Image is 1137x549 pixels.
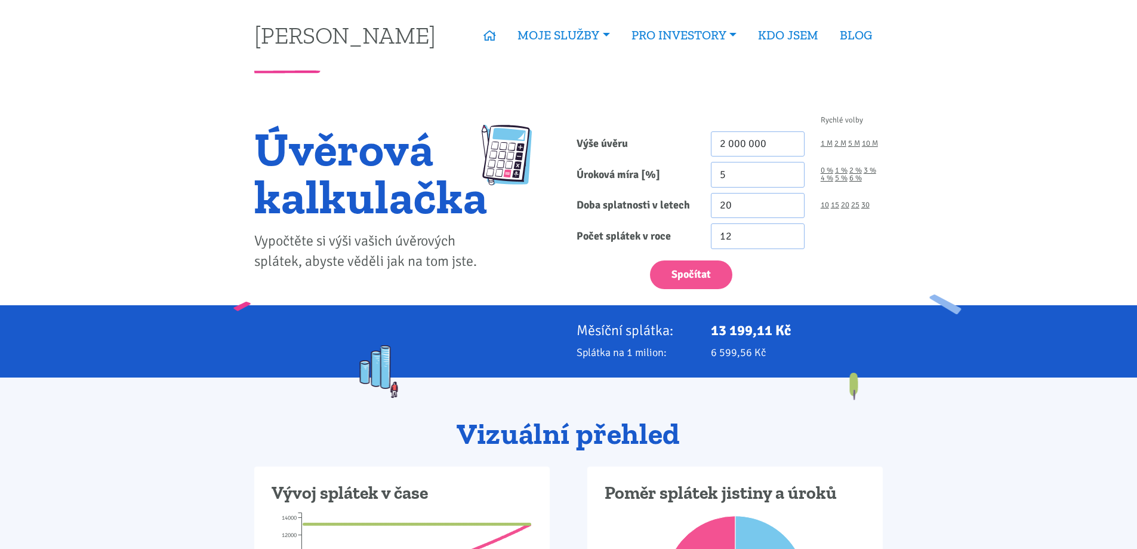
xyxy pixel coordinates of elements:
[254,418,883,450] h2: Vizuální přehled
[851,201,859,209] a: 25
[282,514,297,522] tspan: 14000
[821,116,863,124] span: Rychlé volby
[862,140,878,148] a: 10 M
[834,140,846,148] a: 2 M
[835,174,848,182] a: 5 %
[711,322,883,339] p: 13 199,11 Kč
[864,167,876,174] a: 3 %
[835,167,848,174] a: 1 %
[861,201,870,209] a: 30
[569,223,703,249] label: Počet splátek v roce
[821,201,829,209] a: 10
[507,22,620,49] a: MOJE SLUŽBY
[821,167,833,174] a: 0 %
[569,162,703,188] label: Úroková míra [%]
[569,131,703,157] label: Výše úvěru
[577,322,695,339] p: Měsíční splátka:
[849,174,862,182] a: 6 %
[569,193,703,219] label: Doba splatnosti v letech
[831,201,839,209] a: 15
[829,22,883,49] a: BLOG
[254,231,488,272] p: Vypočtěte si výši vašich úvěrových splátek, abyste věděli jak na tom jste.
[711,344,883,361] p: 6 599,56 Kč
[272,482,532,505] h3: Vývoj splátek v čase
[821,140,833,148] a: 1 M
[621,22,747,49] a: PRO INVESTORY
[841,201,849,209] a: 20
[254,125,488,220] h1: Úvěrová kalkulačka
[282,532,297,539] tspan: 12000
[605,482,865,505] h3: Poměr splátek jistiny a úroků
[577,344,695,361] p: Splátka na 1 milion:
[849,167,862,174] a: 2 %
[650,260,732,290] button: Spočítat
[848,140,860,148] a: 5 M
[254,23,436,47] a: [PERSON_NAME]
[747,22,829,49] a: KDO JSEM
[821,174,833,182] a: 4 %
